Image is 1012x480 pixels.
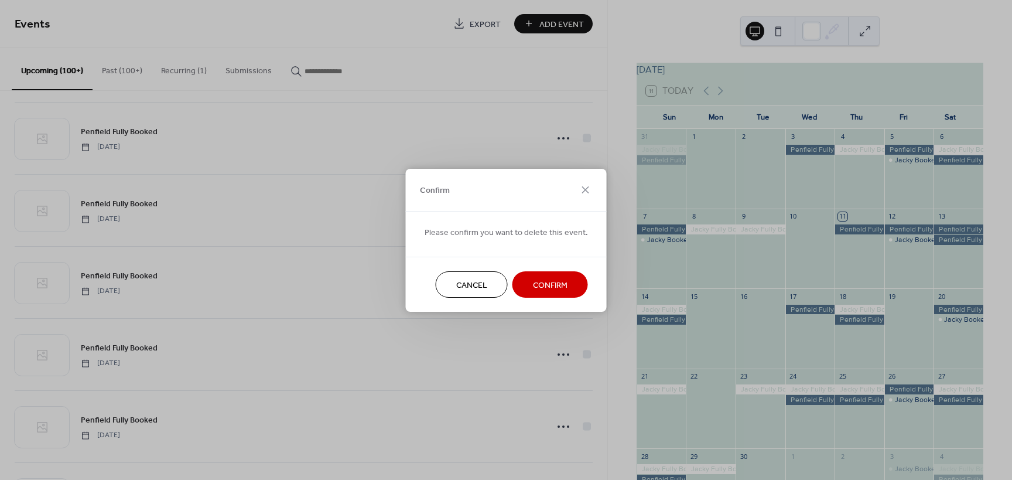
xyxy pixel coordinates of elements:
span: Please confirm you want to delete this event. [425,226,588,239]
button: Cancel [436,271,508,298]
span: Confirm [533,279,567,291]
span: Cancel [456,279,487,291]
span: Confirm [420,185,450,197]
button: Confirm [512,271,588,298]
